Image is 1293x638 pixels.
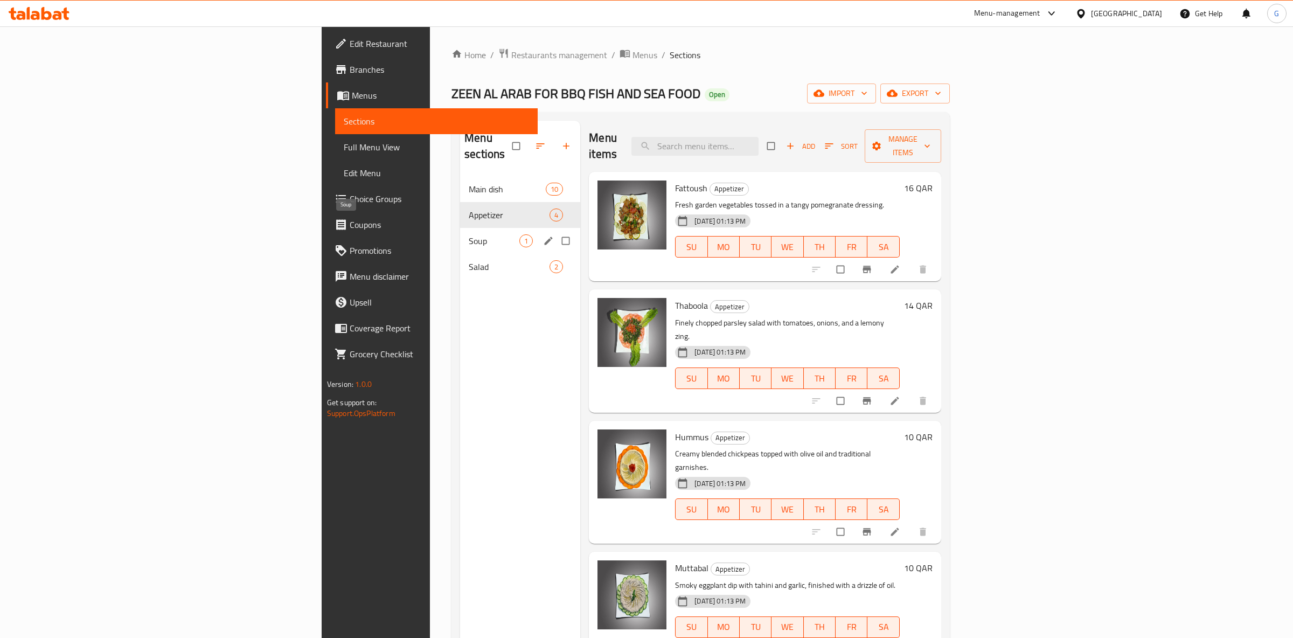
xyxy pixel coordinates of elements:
[597,298,666,367] img: Thaboola
[350,192,529,205] span: Choice Groups
[356,377,372,391] span: 1.0.0
[711,563,750,575] div: Appetizer
[708,498,740,520] button: MO
[786,140,815,152] span: Add
[867,236,899,258] button: SA
[350,218,529,231] span: Coupons
[776,619,799,635] span: WE
[690,347,750,357] span: [DATE] 01:13 PM
[350,296,529,309] span: Upsell
[867,367,899,389] button: SA
[836,616,867,638] button: FR
[818,138,865,155] span: Sort items
[597,429,666,498] img: Hummus
[326,57,538,82] a: Branches
[830,391,853,411] span: Select to update
[771,616,803,638] button: WE
[675,297,708,314] span: Thaboola
[327,377,353,391] span: Version:
[550,209,563,221] div: items
[807,84,876,103] button: import
[662,48,665,61] li: /
[711,432,750,445] div: Appetizer
[705,90,729,99] span: Open
[776,502,799,517] span: WE
[680,239,703,255] span: SU
[350,37,529,50] span: Edit Restaurant
[710,183,749,196] div: Appetizer
[546,184,562,195] span: 10
[469,234,519,247] span: Soup
[771,498,803,520] button: WE
[776,371,799,386] span: WE
[589,130,618,162] h2: Menu items
[744,239,767,255] span: TU
[352,89,529,102] span: Menus
[1274,8,1279,19] span: G
[889,526,902,537] a: Edit menu item
[873,133,933,159] span: Manage items
[911,520,937,544] button: delete
[675,616,707,638] button: SU
[711,563,749,575] span: Appetizer
[708,616,740,638] button: MO
[675,180,707,196] span: Fattoush
[761,136,783,156] span: Select section
[830,522,853,542] span: Select to update
[520,236,532,246] span: 1
[783,138,818,155] span: Add item
[460,254,580,280] div: Salad2
[546,183,563,196] div: items
[690,596,750,606] span: [DATE] 01:13 PM
[708,236,740,258] button: MO
[469,260,550,273] div: Salad
[776,239,799,255] span: WE
[771,236,803,258] button: WE
[350,244,529,257] span: Promotions
[675,498,707,520] button: SU
[867,498,899,520] button: SA
[783,138,818,155] button: Add
[680,371,703,386] span: SU
[469,209,550,221] div: Appetizer
[460,228,580,254] div: Soup1edit
[451,48,950,62] nav: breadcrumb
[904,181,933,196] h6: 16 QAR
[911,258,937,281] button: delete
[904,298,933,313] h6: 14 QAR
[744,371,767,386] span: TU
[680,502,703,517] span: SU
[804,236,836,258] button: TH
[327,406,395,420] a: Support.OpsPlatform
[836,236,867,258] button: FR
[872,619,895,635] span: SA
[744,619,767,635] span: TU
[855,520,881,544] button: Branch-specific-item
[326,341,538,367] a: Grocery Checklist
[326,212,538,238] a: Coupons
[1091,8,1162,19] div: [GEOGRAPHIC_DATA]
[816,87,867,100] span: import
[865,129,941,163] button: Manage items
[836,367,867,389] button: FR
[529,134,554,158] span: Sort sections
[825,140,858,152] span: Sort
[680,619,703,635] span: SU
[675,316,900,343] p: Finely chopped parsley salad with tomatoes, onions, and a lemony zing.
[511,48,607,61] span: Restaurants management
[771,367,803,389] button: WE
[327,396,377,410] span: Get support on:
[611,48,615,61] li: /
[326,31,538,57] a: Edit Restaurant
[830,259,853,280] span: Select to update
[804,367,836,389] button: TH
[872,502,895,517] span: SA
[836,498,867,520] button: FR
[350,322,529,335] span: Coverage Report
[710,300,749,313] div: Appetizer
[904,429,933,445] h6: 10 QAR
[840,239,863,255] span: FR
[711,432,749,444] span: Appetizer
[690,216,750,226] span: [DATE] 01:13 PM
[808,619,831,635] span: TH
